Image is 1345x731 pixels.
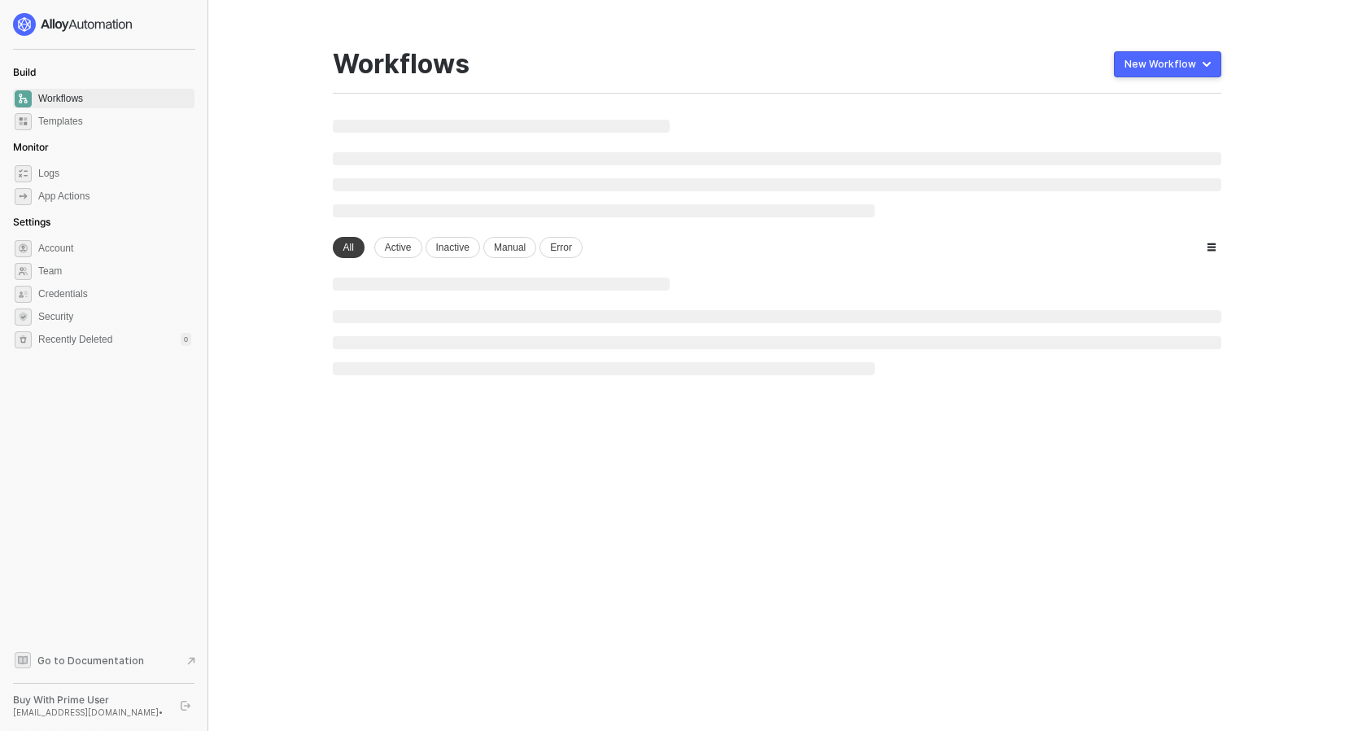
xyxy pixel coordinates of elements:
[15,90,32,107] span: dashboard
[13,694,166,707] div: Buy With Prime User
[38,112,191,131] span: Templates
[38,261,191,281] span: Team
[13,707,166,718] div: [EMAIL_ADDRESS][DOMAIN_NAME] •
[181,333,191,346] div: 0
[333,237,365,258] div: All
[15,331,32,348] span: settings
[15,188,32,205] span: icon-app-actions
[13,13,133,36] img: logo
[38,190,90,204] div: App Actions
[374,237,422,258] div: Active
[181,701,190,711] span: logout
[426,237,480,258] div: Inactive
[183,653,199,669] span: document-arrow
[483,237,536,258] div: Manual
[13,13,194,36] a: logo
[37,654,144,668] span: Go to Documentation
[13,650,195,670] a: Knowledge Base
[13,141,49,153] span: Monitor
[38,333,112,347] span: Recently Deleted
[539,237,583,258] div: Error
[38,284,191,304] span: Credentials
[1124,58,1196,71] div: New Workflow
[38,164,191,183] span: Logs
[15,652,31,668] span: documentation
[13,216,50,228] span: Settings
[15,286,32,303] span: credentials
[15,263,32,280] span: team
[15,165,32,182] span: icon-logs
[38,89,191,108] span: Workflows
[1114,51,1221,77] button: New Workflow
[38,307,191,326] span: Security
[15,113,32,130] span: marketplace
[38,239,191,258] span: Account
[15,240,32,257] span: settings
[13,66,36,78] span: Build
[15,309,32,326] span: security
[333,49,469,80] div: Workflows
